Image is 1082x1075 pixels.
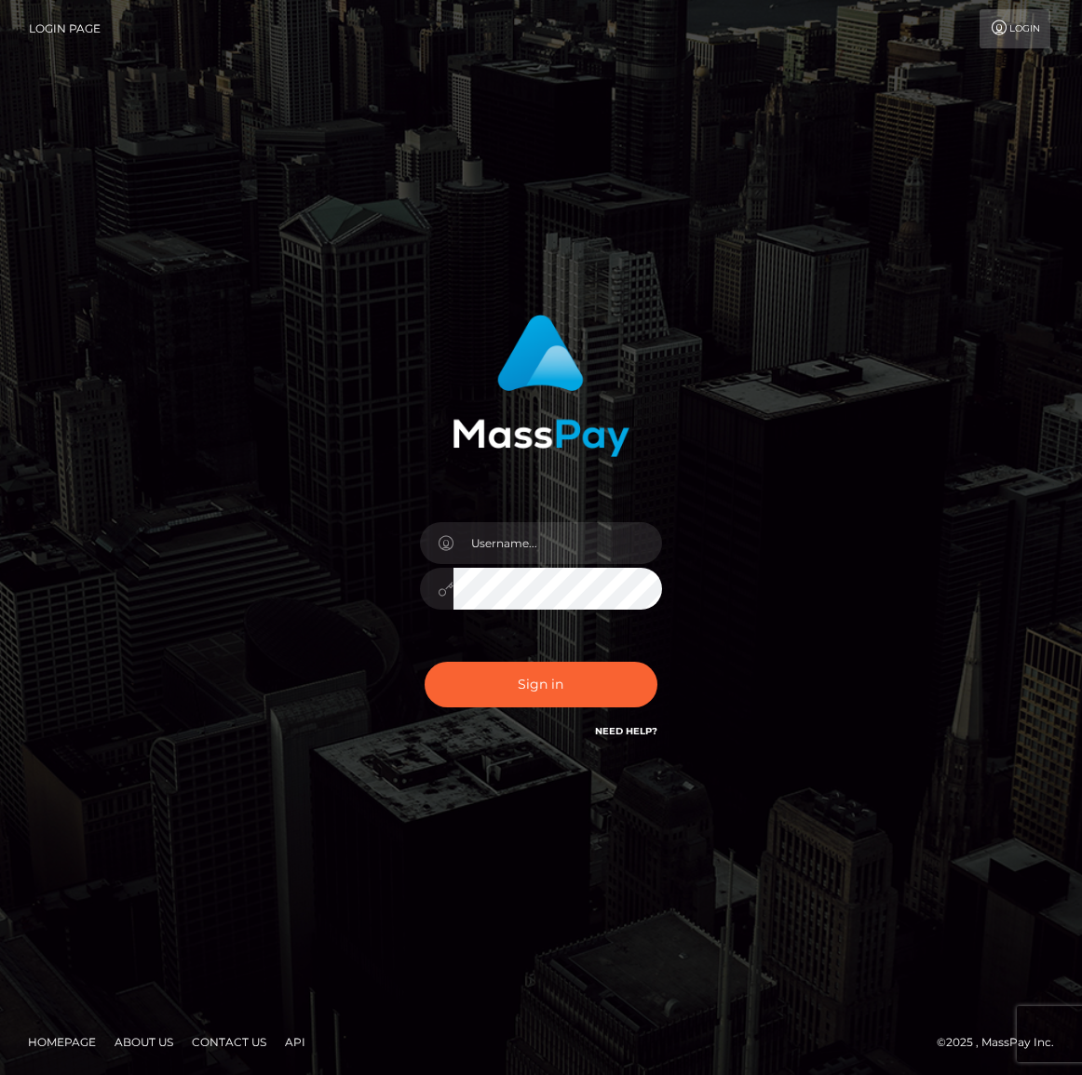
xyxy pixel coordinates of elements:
a: Homepage [20,1028,103,1056]
a: Contact Us [184,1028,274,1056]
input: Username... [453,522,662,564]
a: Login Page [29,9,101,48]
div: © 2025 , MassPay Inc. [937,1032,1068,1053]
a: Login [980,9,1050,48]
a: API [277,1028,313,1056]
img: MassPay Login [453,315,629,457]
a: About Us [107,1028,181,1056]
button: Sign in [425,662,657,707]
a: Need Help? [595,725,657,737]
